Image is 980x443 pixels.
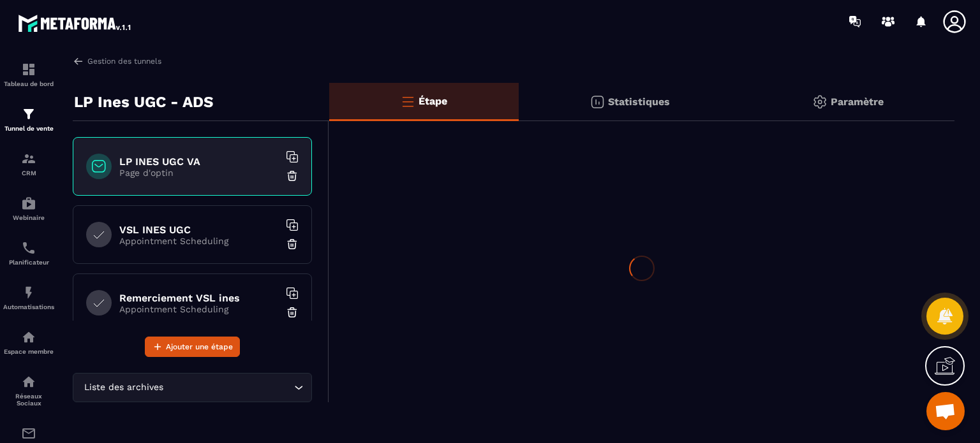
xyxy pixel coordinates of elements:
[3,80,54,87] p: Tableau de bord
[81,381,166,395] span: Liste des archives
[400,94,415,109] img: bars-o.4a397970.svg
[21,285,36,300] img: automations
[21,196,36,211] img: automations
[286,306,299,319] img: trash
[3,275,54,320] a: automationsautomationsAutomatisations
[608,96,670,108] p: Statistiques
[119,156,279,168] h6: LP INES UGC VA
[3,320,54,365] a: automationsautomationsEspace membre
[21,151,36,166] img: formation
[3,97,54,142] a: formationformationTunnel de vente
[21,426,36,441] img: email
[3,393,54,407] p: Réseaux Sociaux
[73,55,84,67] img: arrow
[831,96,884,108] p: Paramètre
[73,373,312,402] div: Search for option
[3,348,54,355] p: Espace membre
[3,365,54,416] a: social-networksocial-networkRéseaux Sociaux
[21,330,36,345] img: automations
[145,337,240,357] button: Ajouter une étape
[21,374,36,389] img: social-network
[3,259,54,266] p: Planificateur
[73,55,161,67] a: Gestion des tunnels
[419,95,447,107] p: Étape
[3,214,54,221] p: Webinaire
[119,236,279,246] p: Appointment Scheduling
[166,340,233,353] span: Ajouter une étape
[21,106,36,122] img: formation
[590,94,605,110] img: stats.20deebd0.svg
[3,142,54,186] a: formationformationCRM
[286,238,299,251] img: trash
[18,11,133,34] img: logo
[74,89,213,115] p: LP Ines UGC - ADS
[21,62,36,77] img: formation
[286,170,299,182] img: trash
[119,292,279,304] h6: Remerciement VSL ines
[3,186,54,231] a: automationsautomationsWebinaire
[812,94,828,110] img: setting-gr.5f69749f.svg
[119,224,279,236] h6: VSL INES UGC
[3,303,54,310] p: Automatisations
[119,304,279,314] p: Appointment Scheduling
[3,52,54,97] a: formationformationTableau de bord
[3,231,54,275] a: schedulerschedulerPlanificateur
[3,170,54,177] p: CRM
[119,168,279,178] p: Page d'optin
[926,392,965,430] a: Ouvrir le chat
[21,240,36,256] img: scheduler
[166,381,291,395] input: Search for option
[3,125,54,132] p: Tunnel de vente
